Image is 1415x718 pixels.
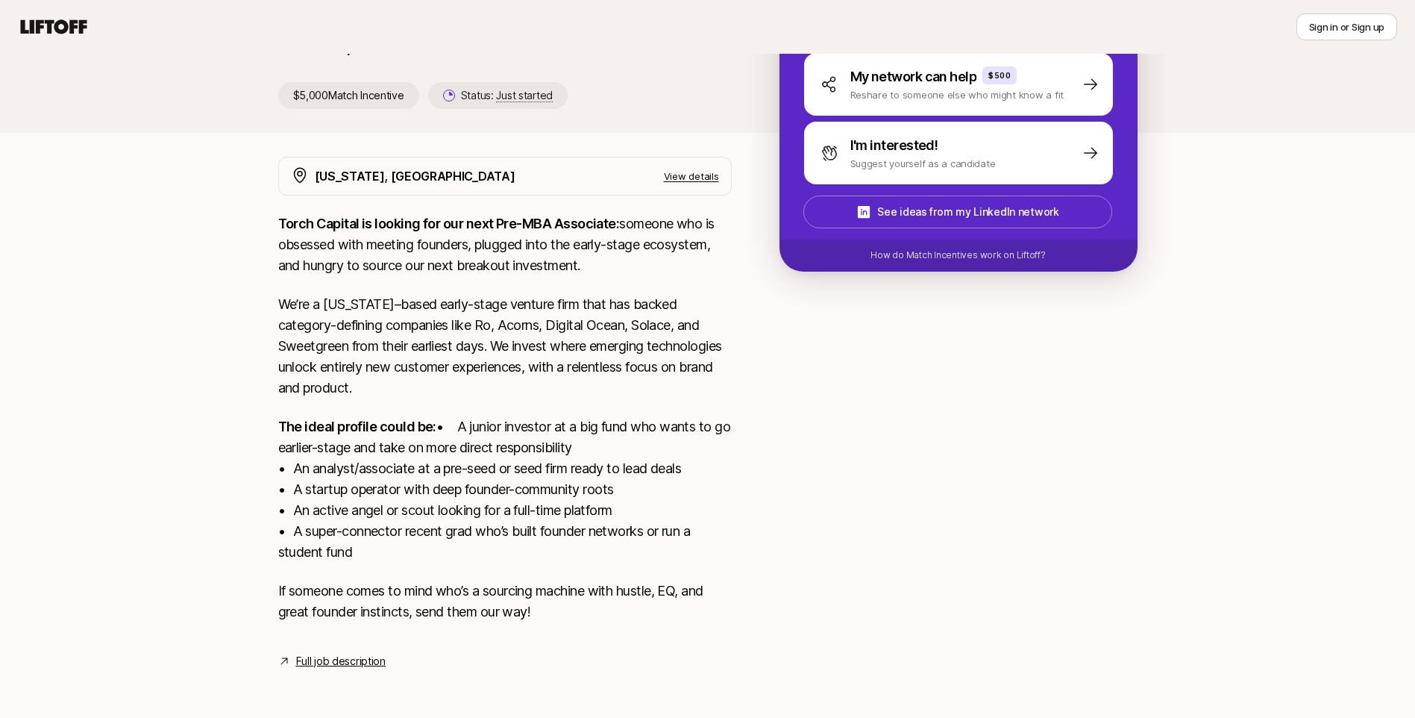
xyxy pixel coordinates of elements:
p: • A junior investor at a big fund who wants to go earlier-stage and take on more direct responsib... [278,416,732,563]
p: Status: [461,87,553,104]
strong: Torch Capital is looking for our next Pre-MBA Associate: [278,216,620,231]
a: Full job description [296,652,386,670]
p: My network can help [850,66,977,87]
p: Reshare to someone else who might know a fit [850,87,1064,102]
button: See ideas from my LinkedIn network [803,196,1112,228]
p: See ideas from my LinkedIn network [877,203,1058,221]
p: Suggest yourself as a candidate [850,156,996,171]
p: $500 [988,69,1011,81]
p: View details [664,169,719,184]
p: someone who is obsessed with meeting founders, plugged into the early-stage ecosystem, and hungry... [278,213,732,276]
p: We’re a [US_STATE]–based early-stage venture firm that has backed category-defining companies lik... [278,294,732,399]
button: Sign in or Sign up [1296,13,1397,40]
p: I'm interested! [850,135,938,156]
span: Just started [496,89,553,102]
p: $5,000 Match Incentive [278,82,419,109]
strong: The ideal profile could be: [278,419,436,434]
p: [US_STATE], [GEOGRAPHIC_DATA] [315,166,515,186]
p: If someone comes to mind who’s a sourcing machine with hustle, EQ, and great founder instincts, s... [278,581,732,622]
p: How do Match Incentives work on Liftoff? [870,249,1045,262]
